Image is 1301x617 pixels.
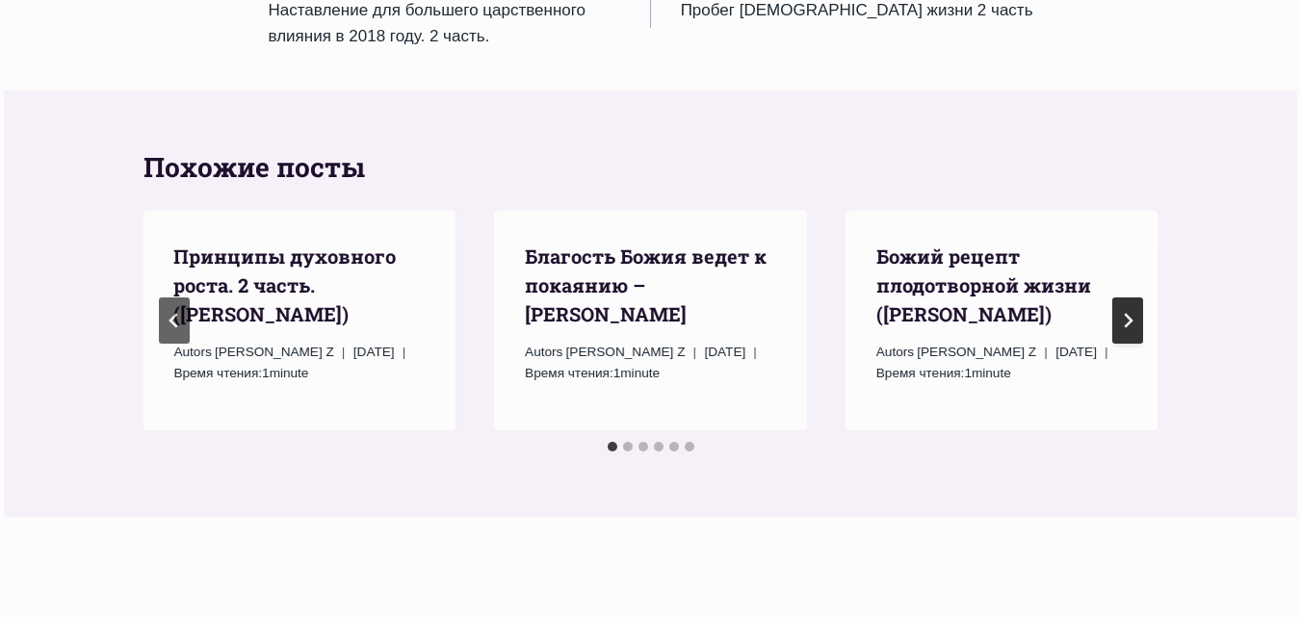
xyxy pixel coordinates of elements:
[705,342,746,363] time: [DATE]
[525,342,562,363] span: Autors
[876,342,914,363] span: Autors
[143,438,1158,454] ul: Select a slide to show
[159,297,190,344] button: Go to last slide
[846,211,1158,430] li: 3 из 6
[173,342,211,363] span: Autors
[917,345,1036,359] span: [PERSON_NAME] Z
[620,366,660,380] span: minute
[876,366,965,380] span: Время чтения:
[685,442,694,451] button: Go to slide 6
[876,244,1091,326] a: Божий рецепт плодотворной жизни ([PERSON_NAME])
[525,244,767,326] a: Благость Божия ведет к покаянию – [PERSON_NAME]
[173,244,396,326] a: Принципы духовного роста. 2 часть. ([PERSON_NAME])
[669,442,679,451] button: Go to slide 5
[143,147,1158,188] h2: Похожие посты
[566,345,686,359] span: [PERSON_NAME] Z
[353,342,395,363] time: [DATE]
[525,366,613,380] span: Время чтения:
[654,442,664,451] button: Go to slide 4
[525,363,660,384] span: 1
[173,363,308,384] span: 1
[270,366,309,380] span: minute
[1112,297,1143,344] button: Следующий
[638,442,648,451] button: Go to slide 3
[608,442,617,451] button: Go to slide 1
[215,345,334,359] span: [PERSON_NAME] Z
[623,442,633,451] button: Go to slide 2
[972,366,1011,380] span: minute
[143,211,455,430] li: 1 из 6
[173,366,262,380] span: Время чтения:
[876,363,1011,384] span: 1
[1055,342,1097,363] time: [DATE]
[494,211,807,430] li: 2 из 6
